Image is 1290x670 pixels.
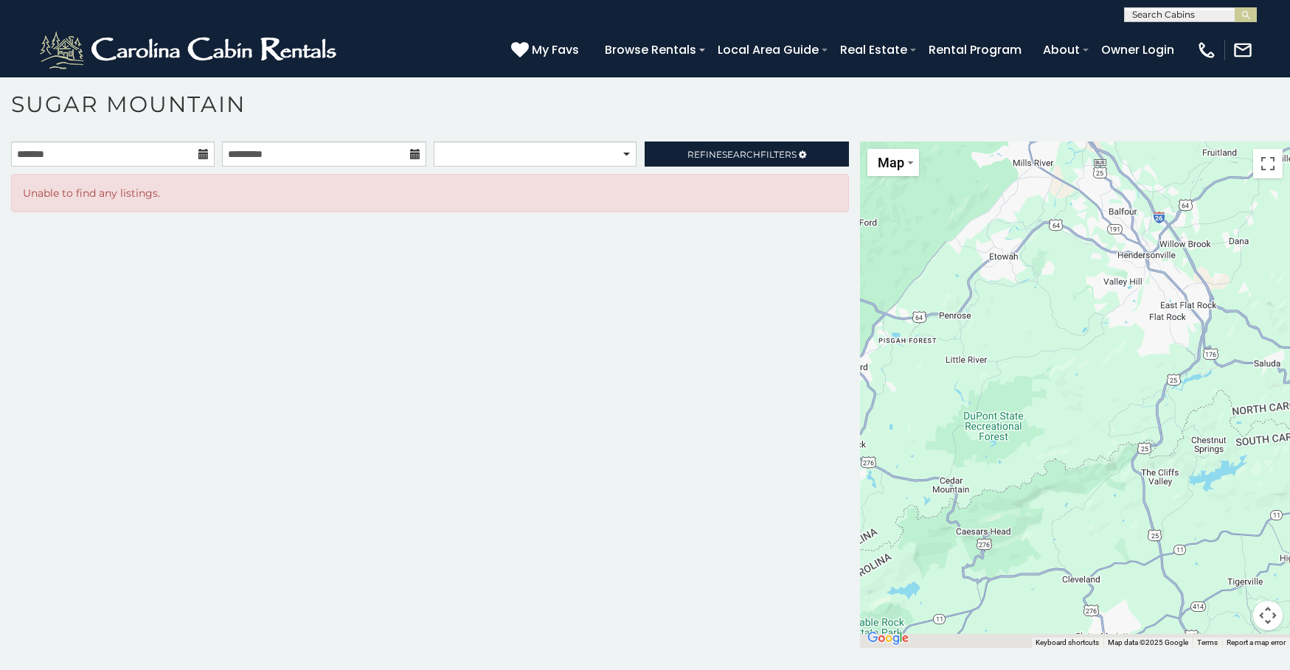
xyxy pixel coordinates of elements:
[867,149,919,176] button: Change map style
[687,149,797,160] span: Refine Filters
[722,149,760,160] span: Search
[597,37,704,63] a: Browse Rentals
[878,155,904,170] span: Map
[1197,638,1218,646] a: Terms
[1232,40,1253,60] img: mail-regular-white.png
[1253,601,1283,630] button: Map camera controls
[864,629,912,648] img: Google
[1036,37,1087,63] a: About
[864,629,912,648] a: Open this area in Google Maps (opens a new window)
[645,142,848,167] a: RefineSearchFilters
[37,28,343,72] img: White-1-2.png
[1196,40,1217,60] img: phone-regular-white.png
[1253,149,1283,178] button: Toggle fullscreen view
[511,41,583,60] a: My Favs
[1108,638,1188,646] span: Map data ©2025 Google
[1036,638,1099,648] button: Keyboard shortcuts
[833,37,915,63] a: Real Estate
[23,186,837,200] p: Unable to find any listings.
[921,37,1029,63] a: Rental Program
[532,41,579,59] span: My Favs
[1227,638,1286,646] a: Report a map error
[710,37,826,63] a: Local Area Guide
[1094,37,1182,63] a: Owner Login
